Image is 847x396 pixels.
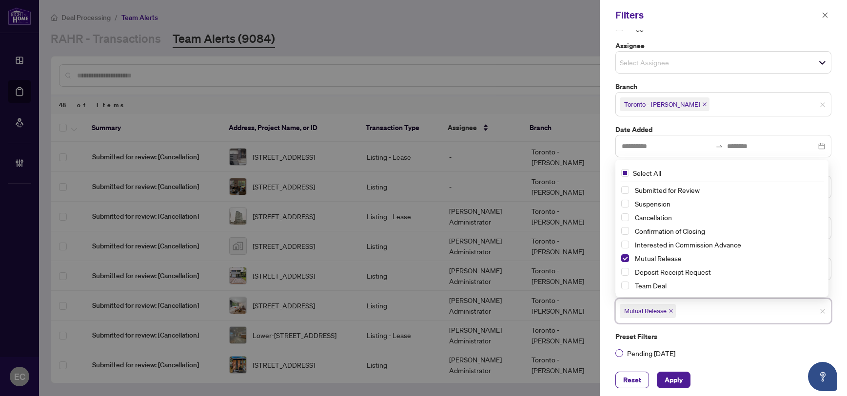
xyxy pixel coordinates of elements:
span: Toronto - Don Mills [620,97,709,111]
span: Select Deposit Receipt Request [621,268,629,276]
span: Select Mutual Release [621,254,629,262]
span: Deposit Receipt Request [631,266,823,278]
label: Date Added [615,124,831,135]
span: Select Cancellation [621,213,629,221]
span: Pending [DATE] [623,348,679,358]
span: close [820,102,826,108]
label: Branch [615,81,831,92]
div: Filters [615,8,819,22]
span: Select Team Deal [621,282,629,289]
span: Team Deal [631,280,823,291]
span: Mutual Release [620,304,676,318]
span: Interested in Commission Advance [635,240,741,249]
span: Cancellation [635,213,672,222]
span: close [702,102,707,107]
span: Select Suspension [621,200,629,207]
span: Interested in Commission Advance [631,239,823,250]
span: Suspension [631,198,823,209]
span: Confirmation of Closing [631,225,823,237]
button: Open asap [808,362,837,391]
span: close [669,308,673,313]
span: Deposit Receipt Request [635,267,711,276]
span: Suspension [635,199,670,208]
button: Reset [615,372,649,388]
span: Toronto - [PERSON_NAME] [624,99,700,109]
span: swap-right [715,142,723,150]
span: Select Submitted for Review [621,186,629,194]
span: to [715,142,723,150]
button: Apply [657,372,690,388]
span: Cancellation [631,211,823,223]
span: Select Confirmation of Closing [621,227,629,235]
span: Submitted for Review [635,186,700,194]
span: Mutual Release [631,252,823,264]
span: Team Deal [635,281,667,290]
span: Mutual Release [635,254,682,263]
label: Assignee [615,40,831,51]
label: Preset Filters [615,331,831,342]
span: Select All [629,168,665,178]
span: close [822,12,828,19]
span: close [820,308,826,314]
span: Mutual Release [624,306,667,316]
span: Select Interested in Commission Advance [621,241,629,248]
span: Apply [665,372,683,388]
span: Reset [623,372,641,388]
span: Confirmation of Closing [635,226,705,235]
span: Submitted for Review [631,184,823,196]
